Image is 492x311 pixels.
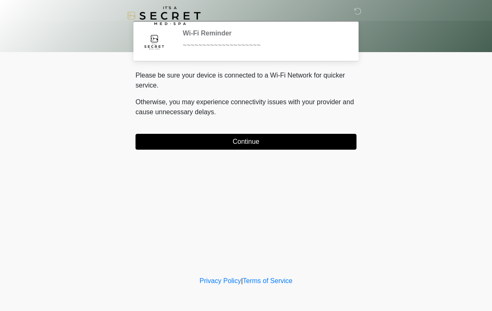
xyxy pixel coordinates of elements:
[241,277,243,284] a: |
[243,277,292,284] a: Terms of Service
[142,29,167,54] img: Agent Avatar
[127,6,201,25] img: It's A Secret Med Spa Logo
[183,29,344,37] h2: Wi-Fi Reminder
[136,97,356,117] p: Otherwise, you may experience connectivity issues with your provider and cause unnecessary delays
[200,277,241,284] a: Privacy Policy
[214,108,216,115] span: .
[183,40,344,50] div: ~~~~~~~~~~~~~~~~~~~~
[136,70,356,90] p: Please be sure your device is connected to a Wi-Fi Network for quicker service.
[136,134,356,150] button: Continue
